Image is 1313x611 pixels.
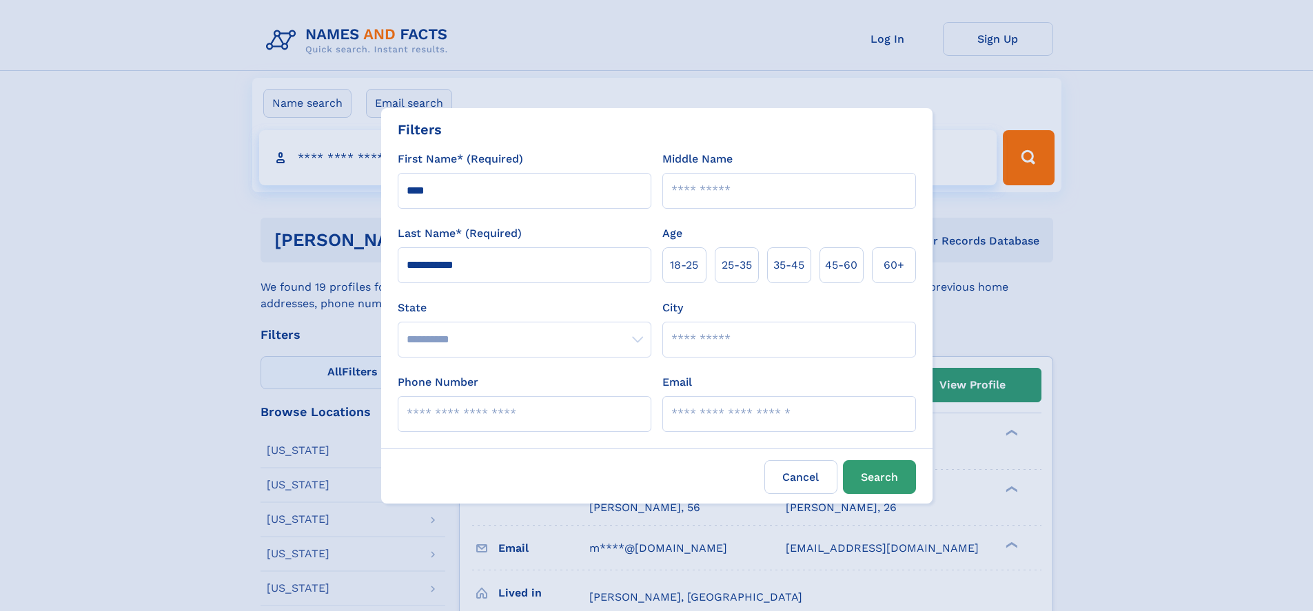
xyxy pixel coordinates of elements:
[773,257,804,273] span: 35‑45
[398,151,523,167] label: First Name* (Required)
[843,460,916,494] button: Search
[722,257,752,273] span: 25‑35
[884,257,904,273] span: 60+
[662,225,682,242] label: Age
[662,300,683,316] label: City
[764,460,837,494] label: Cancel
[825,257,857,273] span: 45‑60
[398,300,651,316] label: State
[398,374,478,391] label: Phone Number
[670,257,698,273] span: 18‑25
[398,225,522,242] label: Last Name* (Required)
[662,374,692,391] label: Email
[398,119,442,140] div: Filters
[662,151,733,167] label: Middle Name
